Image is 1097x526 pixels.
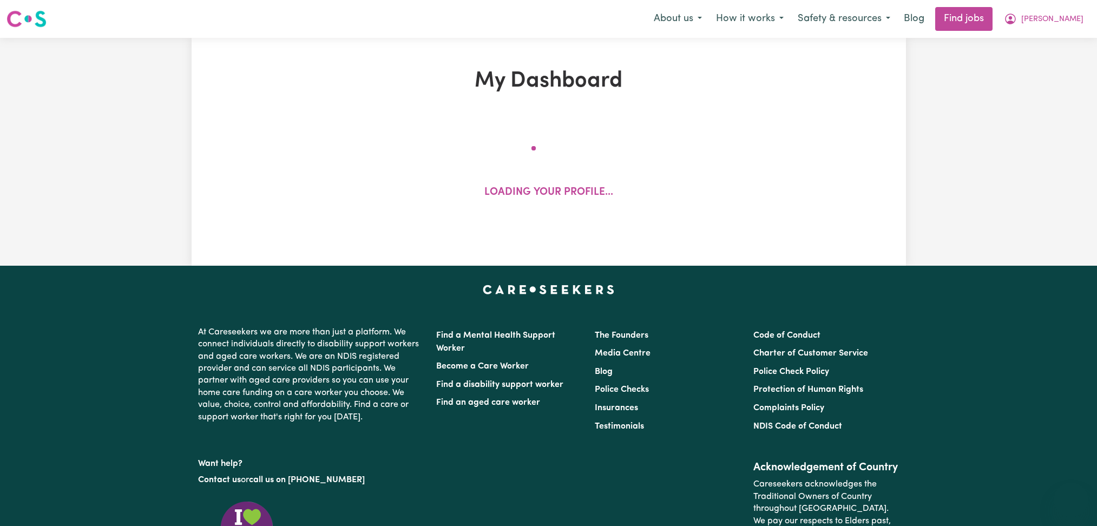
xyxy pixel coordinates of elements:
img: Careseekers logo [6,9,47,29]
p: Loading your profile... [484,185,613,201]
a: Blog [897,7,931,31]
button: How it works [709,8,791,30]
iframe: Button to launch messaging window [1054,483,1088,517]
button: My Account [997,8,1091,30]
h2: Acknowledgement of Country [753,461,899,474]
h1: My Dashboard [317,68,780,94]
p: At Careseekers we are more than just a platform. We connect individuals directly to disability su... [198,322,423,428]
a: Protection of Human Rights [753,385,863,394]
a: Police Checks [595,385,649,394]
a: Charter of Customer Service [753,349,868,358]
a: Complaints Policy [753,404,824,412]
a: Police Check Policy [753,367,829,376]
a: Testimonials [595,422,644,431]
p: or [198,470,423,490]
button: Safety & resources [791,8,897,30]
a: Become a Care Worker [436,362,529,371]
a: Find an aged care worker [436,398,540,407]
button: About us [647,8,709,30]
a: Find a Mental Health Support Worker [436,331,555,353]
a: The Founders [595,331,648,340]
a: Blog [595,367,613,376]
a: Careseekers home page [483,285,614,294]
span: [PERSON_NAME] [1021,14,1083,25]
a: Media Centre [595,349,651,358]
a: Contact us [198,476,241,484]
p: Want help? [198,453,423,470]
a: Code of Conduct [753,331,820,340]
a: NDIS Code of Conduct [753,422,842,431]
a: Find jobs [935,7,993,31]
a: Insurances [595,404,638,412]
a: Find a disability support worker [436,380,563,389]
a: call us on [PHONE_NUMBER] [249,476,365,484]
a: Careseekers logo [6,6,47,31]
